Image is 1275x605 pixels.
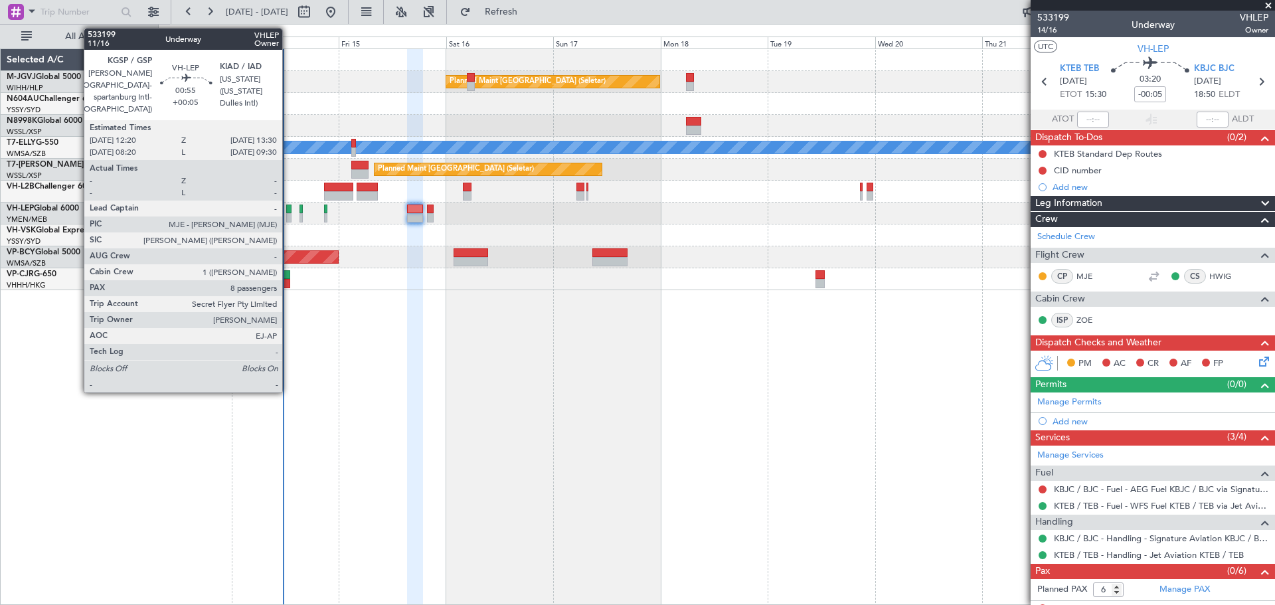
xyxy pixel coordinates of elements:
span: [DATE] [1194,75,1221,88]
span: VH-LEP [1138,42,1169,56]
a: VH-L2BChallenger 604 [7,183,92,191]
span: 15:30 [1085,88,1106,102]
span: [DATE] [1060,75,1087,88]
span: 14/16 [1037,25,1069,36]
span: (3/4) [1227,430,1246,444]
div: Sun 17 [553,37,660,48]
a: WSSL/XSP [7,171,42,181]
span: Refresh [473,7,529,17]
span: (0/0) [1227,377,1246,391]
input: Trip Number [41,2,117,22]
a: YMEN/MEB [7,215,47,224]
a: ZOE [1076,314,1106,326]
a: WMSA/SZB [7,149,46,159]
div: Add new [1053,416,1268,427]
a: WMSA/SZB [7,258,46,268]
span: Dispatch To-Dos [1035,130,1102,145]
div: Thu 14 [232,37,339,48]
span: ATOT [1052,113,1074,126]
span: T7-[PERSON_NAME] [7,161,84,169]
a: Schedule Crew [1037,230,1095,244]
a: VH-VSKGlobal Express XRS [7,226,109,234]
span: M-JGVJ [7,73,36,81]
a: VP-CJRG-650 [7,270,56,278]
a: Manage Permits [1037,396,1102,409]
a: Manage Services [1037,449,1104,462]
span: FP [1213,357,1223,371]
span: VHLEP [1240,11,1268,25]
span: [DATE] - [DATE] [226,6,288,18]
div: Wed 13 [125,37,232,48]
a: KBJC / BJC - Handling - Signature Aviation KBJC / BJC [1054,533,1268,544]
span: (0/2) [1227,130,1246,144]
span: Leg Information [1035,196,1102,211]
a: YSSY/SYD [7,105,41,115]
span: Crew [1035,212,1058,227]
button: Refresh [454,1,533,23]
div: Mon 18 [661,37,768,48]
a: N8998KGlobal 6000 [7,117,82,125]
span: Fuel [1035,466,1053,481]
a: HWIG [1209,270,1239,282]
span: VH-L2B [7,183,35,191]
button: All Aircraft [15,26,144,47]
div: Planned Maint [GEOGRAPHIC_DATA] (Seletar) [378,159,534,179]
a: YSSY/SYD [7,236,41,246]
a: VH-LEPGlobal 6000 [7,205,79,213]
span: 03:20 [1140,73,1161,86]
span: Flight Crew [1035,248,1084,263]
span: (0/6) [1227,564,1246,578]
div: Wed 20 [875,37,982,48]
span: ALDT [1232,113,1254,126]
label: Planned PAX [1037,583,1087,596]
div: Underway [1132,18,1175,32]
span: AC [1114,357,1126,371]
span: PM [1078,357,1092,371]
a: VHHH/HKG [7,280,46,290]
span: N8998K [7,117,37,125]
span: AF [1181,357,1191,371]
div: KTEB Standard Dep Routes [1054,148,1162,159]
a: WSSL/XSP [7,127,42,137]
a: MJE [1076,270,1106,282]
span: VH-VSK [7,226,36,234]
span: Cabin Crew [1035,292,1085,307]
span: ELDT [1219,88,1240,102]
div: Add new [1053,181,1268,193]
div: CP [1051,269,1073,284]
span: T7-ELLY [7,139,36,147]
a: N604AUChallenger 604 [7,95,96,103]
div: Thu 21 [982,37,1089,48]
span: Pax [1035,564,1050,579]
span: Owner [1240,25,1268,36]
div: Tue 19 [768,37,875,48]
span: VP-BCY [7,248,35,256]
div: Fri 15 [339,37,446,48]
span: ETOT [1060,88,1082,102]
div: [DATE] [161,27,183,38]
span: 18:50 [1194,88,1215,102]
span: KTEB TEB [1060,62,1099,76]
div: CS [1184,269,1206,284]
div: Planned Maint [GEOGRAPHIC_DATA] (Seletar) [450,72,606,92]
a: WIHH/HLP [7,83,43,93]
div: CID number [1054,165,1102,176]
span: Permits [1035,377,1066,392]
span: N604AU [7,95,39,103]
a: VP-BCYGlobal 5000 [7,248,80,256]
span: VH-LEP [7,205,34,213]
span: KBJC BJC [1194,62,1234,76]
span: 533199 [1037,11,1069,25]
div: ISP [1051,313,1073,327]
input: --:-- [1077,112,1109,128]
span: Services [1035,430,1070,446]
a: KBJC / BJC - Fuel - AEG Fuel KBJC / BJC via Signature (EJ Asia Only) [1054,483,1268,495]
a: KTEB / TEB - Fuel - WFS Fuel KTEB / TEB via Jet Aviation (EJ Asia Only) [1054,500,1268,511]
span: Handling [1035,515,1073,530]
a: KTEB / TEB - Handling - Jet Aviation KTEB / TEB [1054,549,1244,561]
a: M-JGVJGlobal 5000 [7,73,81,81]
span: VP-CJR [7,270,34,278]
a: Manage PAX [1159,583,1210,596]
span: Dispatch Checks and Weather [1035,335,1161,351]
a: T7-ELLYG-550 [7,139,58,147]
